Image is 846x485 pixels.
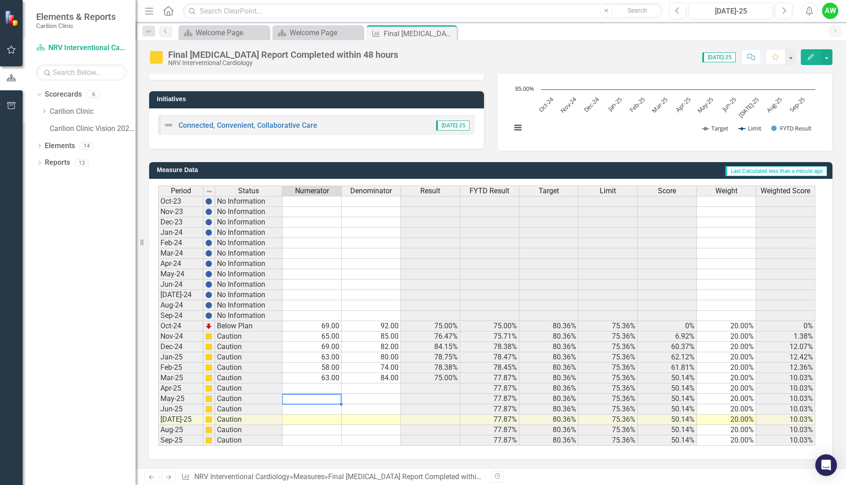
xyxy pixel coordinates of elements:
span: Weight [715,187,738,195]
td: 75.00% [401,321,460,331]
td: 77.87% [460,394,519,404]
td: 10.03% [756,394,815,404]
td: 62.12% [638,352,697,363]
td: 58.00 [282,363,342,373]
span: Limit [600,187,616,195]
img: BgCOk07PiH71IgAAAABJRU5ErkJggg== [205,312,212,319]
td: 75.36% [578,321,638,331]
span: Result [420,187,440,195]
td: 75.36% [578,331,638,342]
td: 78.45% [460,363,519,373]
img: BgCOk07PiH71IgAAAABJRU5ErkJggg== [205,291,212,298]
td: Aug-25 [158,425,203,435]
td: 77.87% [460,435,519,446]
img: BgCOk07PiH71IgAAAABJRU5ErkJggg== [205,281,212,288]
span: Search [628,7,647,14]
td: 10.03% [756,415,815,425]
td: Sep-25 [158,435,203,446]
td: 20.00% [697,373,756,383]
div: Final [MEDICAL_DATA] Report Completed within 48 hours [384,28,455,39]
td: Jun-24 [158,280,203,290]
td: 80.36% [519,342,578,352]
td: 20.00% [697,321,756,331]
td: 10.03% [756,404,815,415]
td: No Information [215,259,282,269]
img: BgCOk07PiH71IgAAAABJRU5ErkJggg== [205,270,212,278]
td: 20.00% [697,435,756,446]
div: » » [181,472,484,482]
td: 10.03% [756,373,815,383]
td: 75.36% [578,383,638,394]
td: No Information [215,248,282,259]
td: Caution [215,435,282,446]
div: Open Intercom Messenger [815,454,837,476]
td: 20.00% [697,394,756,404]
td: 75.00% [460,321,519,331]
img: BgCOk07PiH71IgAAAABJRU5ErkJggg== [205,260,212,267]
img: TnMDeAgwAPMxUmUi88jYAAAAAElFTkSuQmCC [205,322,212,330]
td: 78.38% [401,363,460,373]
a: Welcome Page [181,27,267,38]
td: 75.36% [578,425,638,435]
td: May-25 [158,394,203,404]
td: 75.36% [578,352,638,363]
td: 84.15% [401,342,460,352]
td: 50.14% [638,404,697,415]
a: Welcome Page [275,27,361,38]
td: 82.00 [342,342,401,352]
td: 77.87% [460,404,519,415]
td: 10.03% [756,383,815,394]
td: 0% [638,321,697,331]
img: cBAA0RP0Y6D5n+AAAAAElFTkSuQmCC [205,385,212,392]
td: No Information [215,228,282,238]
td: 77.87% [460,373,519,383]
td: 75.36% [578,342,638,352]
td: 75.36% [578,415,638,425]
span: Numerator [295,187,329,195]
td: Below Plan [215,321,282,331]
td: Caution [215,415,282,425]
text: Jan-25 [606,95,624,113]
img: cBAA0RP0Y6D5n+AAAAAElFTkSuQmCC [205,406,212,413]
td: 80.36% [519,321,578,331]
td: Dec-24 [158,342,203,352]
td: [DATE]-24 [158,290,203,300]
td: 84.00 [342,373,401,383]
td: 80.36% [519,394,578,404]
td: [DATE]-25 [158,415,203,425]
svg: Interactive chart [507,6,820,142]
div: Welcome Page [196,27,267,38]
td: 50.14% [638,415,697,425]
td: 63.00 [282,373,342,383]
img: cBAA0RP0Y6D5n+AAAAAElFTkSuQmCC [205,426,212,434]
span: FYTD Result [470,187,509,195]
td: 75.71% [460,331,519,342]
td: Apr-24 [158,259,203,269]
a: Carilion Clinic [50,107,136,117]
td: 76.47% [401,331,460,342]
text: Jun-25 [719,95,738,113]
img: BgCOk07PiH71IgAAAABJRU5ErkJggg== [205,229,212,236]
td: 50.14% [638,435,697,446]
h3: Initiatives [157,96,479,103]
td: 80.36% [519,383,578,394]
img: cBAA0RP0Y6D5n+AAAAAElFTkSuQmCC [205,395,212,402]
img: BgCOk07PiH71IgAAAABJRU5ErkJggg== [205,198,212,205]
td: 20.00% [697,425,756,435]
td: 80.36% [519,415,578,425]
input: Search ClearPoint... [183,3,663,19]
td: Caution [215,331,282,342]
td: No Information [215,300,282,311]
td: No Information [215,238,282,248]
span: Last Calculated less than a minute ago [725,166,827,176]
img: cBAA0RP0Y6D5n+AAAAAElFTkSuQmCC [205,416,212,423]
div: AW [822,3,838,19]
text: 85.00% [515,84,534,93]
button: Show Limit [739,124,761,132]
td: 10.03% [756,435,815,446]
div: Final [MEDICAL_DATA] Report Completed within 48 hours [328,472,510,481]
td: 50.14% [638,383,697,394]
td: Dec-23 [158,217,203,228]
td: No Information [215,207,282,217]
div: 13 [75,159,89,167]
